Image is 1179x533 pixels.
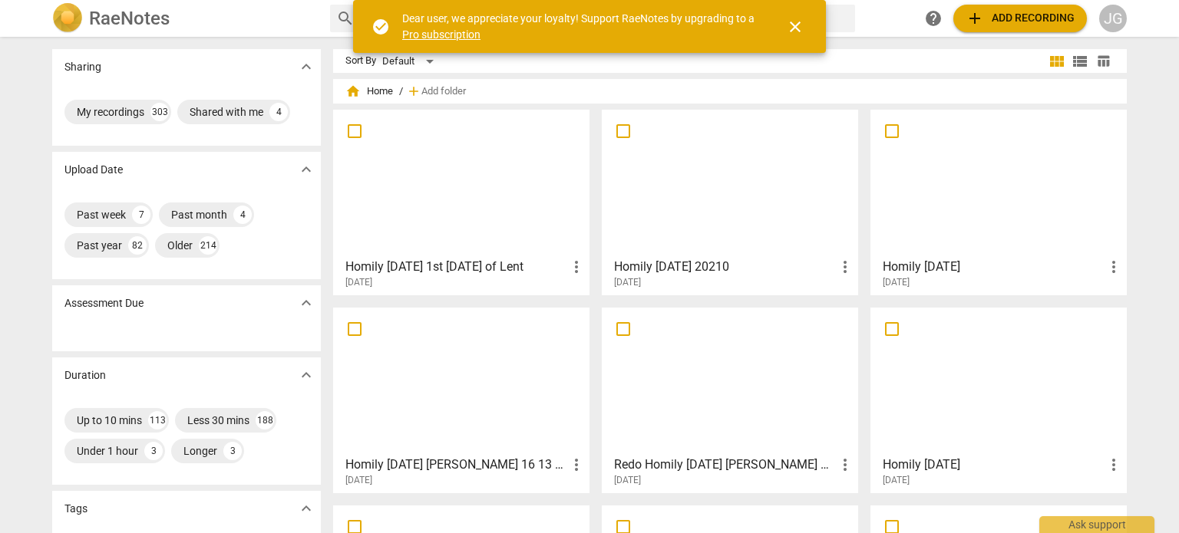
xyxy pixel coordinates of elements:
h3: Redo Homily August 21 2005 Matthew 16 13 thru 20 incomplete [614,456,836,474]
span: more_vert [1105,456,1123,474]
span: Home [345,84,393,99]
div: 4 [233,206,252,224]
button: Tile view [1045,50,1068,73]
div: 214 [199,236,217,255]
div: 7 [132,206,150,224]
span: [DATE] [614,474,641,487]
div: Under 1 hour [77,443,138,459]
div: Older [167,238,193,253]
a: Homily [DATE][DATE] [876,313,1121,486]
div: 4 [269,103,288,121]
span: more_vert [567,258,586,276]
p: Tags [64,501,88,517]
span: [DATE] [614,276,641,289]
div: Past week [77,207,126,222]
span: more_vert [836,258,854,276]
div: 113 [148,411,167,429]
h2: RaeNotes [89,8,170,29]
span: view_list [1071,52,1089,71]
span: expand_more [297,160,315,179]
span: [DATE] [883,474,910,487]
h3: Homily Aug 22 2010 [883,258,1105,276]
h3: Homily March 1 2009 1st Sunday of Lent [345,258,567,276]
span: more_vert [1105,258,1123,276]
a: Homily [DATE] 20210[DATE] [607,115,853,288]
span: check_circle [372,18,390,36]
button: JG [1099,5,1127,32]
span: / [399,86,403,97]
span: more_vert [567,456,586,474]
span: expand_more [297,366,315,384]
button: List view [1068,50,1091,73]
a: Homily [DATE] [PERSON_NAME] 16 13 thru 20[DATE] [339,313,584,486]
p: Upload Date [64,162,123,178]
img: Logo [52,3,83,34]
button: Show more [295,364,318,387]
div: Ask support [1039,516,1154,533]
span: add [966,9,984,28]
div: Default [382,49,439,74]
div: 82 [128,236,147,255]
div: 188 [256,411,274,429]
button: Close [777,8,814,45]
div: 3 [144,442,163,460]
h3: Homily Sept 18 2011 [883,456,1105,474]
button: Upload [953,5,1087,32]
span: add [406,84,421,99]
div: Longer [183,443,217,459]
a: LogoRaeNotes [52,3,318,34]
span: Add folder [421,86,466,97]
p: Sharing [64,59,101,75]
span: table_chart [1096,54,1111,68]
a: Redo Homily [DATE] [PERSON_NAME] 16 13 thru 20 incomplete[DATE] [607,313,853,486]
a: Homily [DATE][DATE] [876,115,1121,288]
span: search [336,9,355,28]
span: expand_more [297,294,315,312]
button: Table view [1091,50,1115,73]
div: Past year [77,238,122,253]
span: more_vert [836,456,854,474]
a: Homily [DATE] 1st [DATE] of Lent[DATE] [339,115,584,288]
a: Pro subscription [402,28,481,41]
button: Show more [295,158,318,181]
div: 303 [150,103,169,121]
div: Shared with me [190,104,263,120]
h3: Homily AUgust 21 2005 Matthew 16 13 thru 20 [345,456,567,474]
span: expand_more [297,58,315,76]
span: view_module [1048,52,1066,71]
span: expand_more [297,499,315,518]
span: Add recording [966,9,1075,28]
span: [DATE] [345,276,372,289]
span: [DATE] [883,276,910,289]
div: Past month [171,207,227,222]
div: 3 [223,442,242,460]
p: Duration [64,367,106,383]
button: Show more [295,55,318,78]
span: [DATE] [345,474,372,487]
div: My recordings [77,104,144,120]
div: Up to 10 mins [77,413,142,428]
span: help [924,9,943,28]
div: Dear user, we appreciate your loyalty! Support RaeNotes by upgrading to a [402,11,758,42]
a: Help [920,5,947,32]
div: Less 30 mins [187,413,249,428]
p: Assessment Due [64,295,144,311]
span: home [345,84,361,99]
span: close [786,18,804,36]
h3: Homily October 17 20210 [614,258,836,276]
button: Show more [295,497,318,520]
div: Sort By [345,55,376,67]
button: Show more [295,291,318,314]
